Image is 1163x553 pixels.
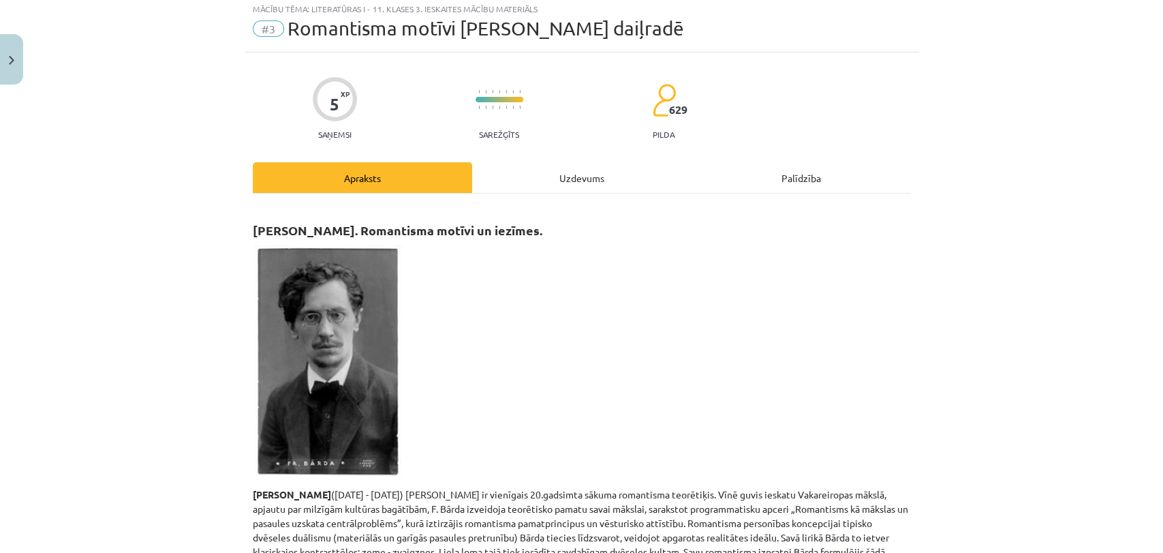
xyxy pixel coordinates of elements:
[499,106,500,109] img: icon-short-line-57e1e144782c952c97e751825c79c345078a6d821885a25fce030b3d8c18986b.svg
[485,90,486,93] img: icon-short-line-57e1e144782c952c97e751825c79c345078a6d821885a25fce030b3d8c18986b.svg
[519,106,521,109] img: icon-short-line-57e1e144782c952c97e751825c79c345078a6d821885a25fce030b3d8c18986b.svg
[652,83,676,117] img: students-c634bb4e5e11cddfef0936a35e636f08e4e9abd3cc4e673bd6f9a4125e45ecb1.svg
[478,90,480,93] img: icon-short-line-57e1e144782c952c97e751825c79c345078a6d821885a25fce030b3d8c18986b.svg
[653,130,674,139] p: pilda
[479,130,519,139] p: Sarežģīts
[341,90,350,98] span: XP
[330,95,339,114] div: 5
[512,90,514,93] img: icon-short-line-57e1e144782c952c97e751825c79c345078a6d821885a25fce030b3d8c18986b.svg
[253,162,472,193] div: Apraksts
[9,56,14,65] img: icon-close-lesson-0947bae3869378f0d4975bcd49f059093ad1ed9edebbc8119c70593378902aed.svg
[253,20,284,37] span: #3
[313,130,357,139] p: Saņemsi
[669,104,687,116] span: 629
[519,90,521,93] img: icon-short-line-57e1e144782c952c97e751825c79c345078a6d821885a25fce030b3d8c18986b.svg
[512,106,514,109] img: icon-short-line-57e1e144782c952c97e751825c79c345078a6d821885a25fce030b3d8c18986b.svg
[499,90,500,93] img: icon-short-line-57e1e144782c952c97e751825c79c345078a6d821885a25fce030b3d8c18986b.svg
[492,90,493,93] img: icon-short-line-57e1e144782c952c97e751825c79c345078a6d821885a25fce030b3d8c18986b.svg
[692,162,911,193] div: Palīdzība
[253,222,542,238] b: [PERSON_NAME]. Romantisma motīvi un iezīmes.
[478,106,480,109] img: icon-short-line-57e1e144782c952c97e751825c79c345078a6d821885a25fce030b3d8c18986b.svg
[506,90,507,93] img: icon-short-line-57e1e144782c952c97e751825c79c345078a6d821885a25fce030b3d8c18986b.svg
[472,162,692,193] div: Uzdevums
[253,4,911,14] div: Mācību tēma: Literatūras i - 11. klases 3. ieskaites mācību materiāls
[506,106,507,109] img: icon-short-line-57e1e144782c952c97e751825c79c345078a6d821885a25fce030b3d8c18986b.svg
[288,17,684,40] span: Romantisma motīvi [PERSON_NAME] daiļradē
[485,106,486,109] img: icon-short-line-57e1e144782c952c97e751825c79c345078a6d821885a25fce030b3d8c18986b.svg
[492,106,493,109] img: icon-short-line-57e1e144782c952c97e751825c79c345078a6d821885a25fce030b3d8c18986b.svg
[253,488,331,500] b: [PERSON_NAME]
